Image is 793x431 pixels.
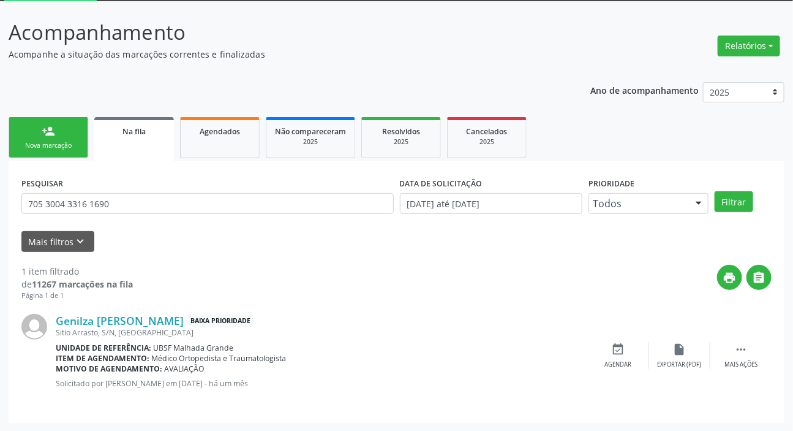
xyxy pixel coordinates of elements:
span: Todos [593,197,683,210]
p: Acompanhamento [9,17,552,48]
span: Cancelados [467,126,508,137]
button: print [717,265,742,290]
p: Acompanhe a situação das marcações correntes e finalizadas [9,48,552,61]
p: Solicitado por [PERSON_NAME] em [DATE] - há um mês [56,378,588,389]
button:  [746,265,772,290]
label: DATA DE SOLICITAÇÃO [400,174,483,193]
div: Exportar (PDF) [658,360,702,369]
span: UBSF Malhada Grande [154,343,234,353]
label: Prioridade [588,174,634,193]
span: Médico Ortopedista e Traumatologista [152,353,287,364]
i: print [723,271,737,284]
p: Ano de acompanhamento [590,82,699,97]
b: Unidade de referência: [56,343,151,353]
i: insert_drive_file [673,343,686,356]
div: de [21,278,133,291]
input: Nome, CNS [21,193,394,214]
span: Baixa Prioridade [188,315,253,327]
span: Não compareceram [275,126,346,137]
label: PESQUISAR [21,174,63,193]
div: 2025 [275,137,346,147]
div: Página 1 de 1 [21,291,133,301]
div: 1 item filtrado [21,265,133,278]
span: AVALIAÇÃO [165,364,205,374]
div: Sitio Arrasto, S/N, [GEOGRAPHIC_DATA] [56,327,588,338]
img: img [21,314,47,340]
b: Item de agendamento: [56,353,149,364]
button: Filtrar [715,191,753,212]
i:  [753,271,766,284]
b: Motivo de agendamento: [56,364,162,374]
strong: 11267 marcações na fila [32,278,133,290]
i: keyboard_arrow_down [74,235,88,248]
button: Relatórios [718,36,780,56]
div: 2025 [370,137,432,147]
span: Na fila [122,126,146,137]
div: person_add [42,124,55,138]
div: 2025 [456,137,517,147]
a: Genilza [PERSON_NAME] [56,314,184,327]
i:  [734,343,748,356]
span: Agendados [200,126,240,137]
button: Mais filtroskeyboard_arrow_down [21,231,94,253]
div: Agendar [605,360,632,369]
div: Mais ações [724,360,757,369]
span: Resolvidos [382,126,420,137]
input: Selecione um intervalo [400,193,583,214]
div: Nova marcação [18,141,79,150]
i: event_available [612,343,625,356]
